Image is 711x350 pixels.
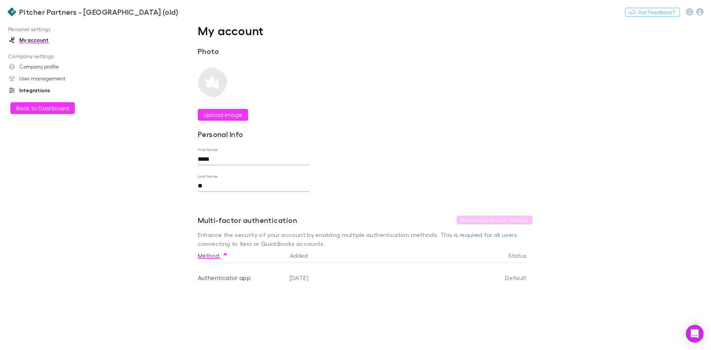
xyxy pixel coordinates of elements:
p: Company settings [1,52,100,61]
h3: Personal Info [198,130,309,139]
a: Integrations [1,84,100,96]
a: User management [1,73,100,84]
p: Enhance the security of your account by enabling multiple authentication methods. This is require... [198,230,533,248]
a: Pitcher Partners - [GEOGRAPHIC_DATA] (old) [3,3,183,21]
label: Upload image [204,110,242,119]
p: Personal settings [1,25,100,34]
a: Company profile [1,61,100,73]
h3: Photo [198,47,309,56]
a: My account [1,34,100,46]
h3: Pitcher Partners - [GEOGRAPHIC_DATA] (old) [19,7,178,16]
button: Back to Dashboard [10,102,75,114]
button: Added [290,248,317,263]
button: Upload image [198,109,248,121]
button: Add authentication method [457,216,533,224]
button: Status [508,248,535,263]
h3: Multi-factor authentication [198,216,297,224]
div: Default [460,263,527,293]
label: First Name [198,147,218,153]
div: Authenticator app [198,263,284,293]
h1: My account [198,24,533,38]
div: [DATE] [287,263,460,293]
img: Preview [198,67,227,97]
button: Method [198,248,228,263]
button: Got Feedback? [625,8,680,17]
img: Pitcher Partners - Adelaide (old)'s Logo [7,7,16,16]
label: Last Name [198,174,218,179]
div: Open Intercom Messenger [686,325,704,343]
